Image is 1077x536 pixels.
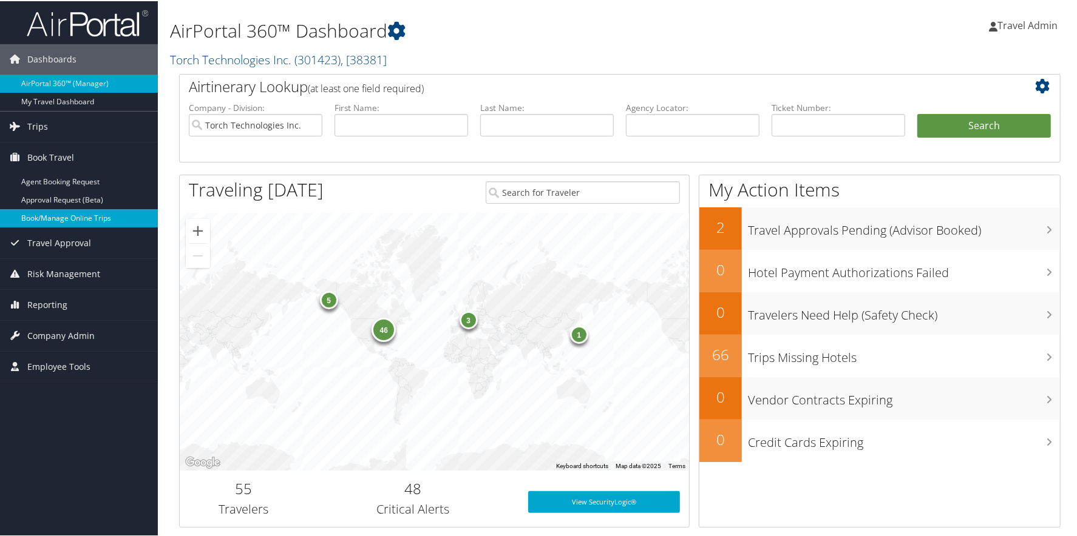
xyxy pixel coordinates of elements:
[570,324,588,343] div: 1
[27,8,148,36] img: airportal-logo.png
[170,50,387,67] a: Torch Technologies Inc.
[699,333,1060,376] a: 66Trips Missing Hotels
[189,101,322,113] label: Company - Division:
[748,215,1060,238] h3: Travel Approvals Pending (Advisor Booked)
[316,477,510,498] h2: 48
[460,309,478,327] div: 3
[699,376,1060,418] a: 0Vendor Contracts Expiring
[294,50,341,67] span: ( 301423 )
[372,317,396,341] div: 46
[27,43,76,73] span: Dashboards
[699,418,1060,461] a: 0Credit Cards Expiring
[183,454,223,469] a: Open this area in Google Maps (opens a new window)
[748,384,1060,407] h3: Vendor Contracts Expiring
[480,101,614,113] label: Last Name:
[27,320,95,350] span: Company Admin
[748,257,1060,280] h3: Hotel Payment Authorizations Failed
[186,218,210,242] button: Zoom in
[917,113,1051,137] button: Search
[335,101,468,113] label: First Name:
[316,500,510,517] h3: Critical Alerts
[699,301,742,321] h2: 0
[308,81,424,94] span: (at least one field required)
[186,243,210,267] button: Zoom out
[27,141,74,172] span: Book Travel
[748,300,1060,323] h3: Travelers Need Help (Safety Check)
[27,258,100,288] span: Risk Management
[27,227,91,257] span: Travel Approval
[699,386,742,406] h2: 0
[528,490,680,512] a: View SecurityLogic®
[699,428,742,449] h2: 0
[772,101,905,113] label: Ticket Number:
[699,249,1060,291] a: 0Hotel Payment Authorizations Failed
[170,17,770,42] h1: AirPortal 360™ Dashboard
[189,75,977,96] h2: Airtinerary Lookup
[341,50,387,67] span: , [ 38381 ]
[189,500,298,517] h3: Travelers
[27,350,90,381] span: Employee Tools
[486,180,679,203] input: Search for Traveler
[699,343,742,364] h2: 66
[27,289,67,319] span: Reporting
[699,258,742,279] h2: 0
[27,110,48,141] span: Trips
[189,477,298,498] h2: 55
[997,18,1058,31] span: Travel Admin
[668,461,685,468] a: Terms (opens in new tab)
[320,290,338,308] div: 5
[699,291,1060,333] a: 0Travelers Need Help (Safety Check)
[626,101,759,113] label: Agency Locator:
[183,454,223,469] img: Google
[556,461,608,469] button: Keyboard shortcuts
[616,461,661,468] span: Map data ©2025
[699,176,1060,201] h1: My Action Items
[699,216,742,236] h2: 2
[748,427,1060,450] h3: Credit Cards Expiring
[189,176,324,201] h1: Traveling [DATE]
[748,342,1060,365] h3: Trips Missing Hotels
[989,6,1070,42] a: Travel Admin
[699,206,1060,249] a: 2Travel Approvals Pending (Advisor Booked)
